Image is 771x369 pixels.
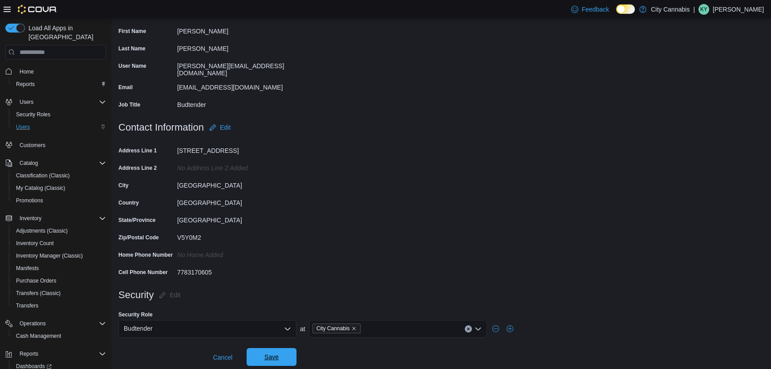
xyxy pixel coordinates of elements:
[20,215,41,222] span: Inventory
[651,4,690,15] p: City Cannabis
[20,160,38,167] span: Catalog
[264,353,279,361] span: Save
[118,84,133,91] label: Email
[312,324,361,333] span: City Cannabis
[118,269,168,276] label: Cell Phone Number
[9,237,110,250] button: Inventory Count
[12,195,47,206] a: Promotions
[155,286,184,304] button: Edit
[118,62,146,70] label: User Name
[118,164,157,172] label: Address Line 2
[16,265,39,272] span: Manifests
[9,330,110,342] button: Cash Management
[177,265,296,276] div: 7783170605
[12,170,106,181] span: Classification (Classic)
[247,348,296,366] button: Save
[317,324,350,333] span: City Cannabis
[177,230,296,241] div: V5Y0M2
[16,139,106,151] span: Customers
[206,119,234,136] button: Edit
[16,240,54,247] span: Inventory Count
[20,68,34,75] span: Home
[16,332,61,340] span: Cash Management
[177,213,296,224] div: [GEOGRAPHIC_DATA]
[16,213,45,224] button: Inventory
[16,277,57,284] span: Purchase Orders
[12,109,54,120] a: Security Roles
[177,196,296,206] div: [GEOGRAPHIC_DATA]
[118,147,157,154] label: Address Line 1
[9,182,110,194] button: My Catalog (Classic)
[16,172,70,179] span: Classification (Classic)
[16,81,35,88] span: Reports
[16,227,68,234] span: Adjustments (Classic)
[16,348,106,359] span: Reports
[2,317,110,330] button: Operations
[568,0,613,18] a: Feedback
[118,251,173,258] label: Home Phone Number
[9,121,110,133] button: Users
[12,238,57,249] a: Inventory Count
[16,158,106,168] span: Catalog
[20,98,33,106] span: Users
[12,79,106,90] span: Reports
[12,288,106,299] span: Transfers (Classic)
[2,96,110,108] button: Users
[9,225,110,237] button: Adjustments (Classic)
[16,348,42,359] button: Reports
[16,97,106,107] span: Users
[700,4,707,15] span: KY
[12,250,86,261] a: Inventory Manager (Classic)
[118,122,204,133] h3: Contact Information
[220,123,231,132] span: Edit
[16,252,83,259] span: Inventory Manager (Classic)
[16,184,65,192] span: My Catalog (Classic)
[12,170,73,181] a: Classification (Classic)
[12,225,71,236] a: Adjustments (Classic)
[12,275,60,286] a: Purchase Orders
[124,323,153,334] span: Budtender
[9,78,110,90] button: Reports
[20,142,45,149] span: Customers
[16,66,37,77] a: Home
[284,325,291,332] button: Open list of options
[20,320,46,327] span: Operations
[177,24,296,35] div: [PERSON_NAME]
[118,234,159,241] label: Zip/Postal Code
[118,311,153,318] label: Security Role
[2,139,110,152] button: Customers
[170,291,180,299] span: Edit
[12,238,106,249] span: Inventory Count
[12,183,69,193] a: My Catalog (Classic)
[12,109,106,120] span: Security Roles
[9,262,110,275] button: Manifests
[12,122,106,132] span: Users
[2,65,110,78] button: Home
[16,197,43,204] span: Promotions
[16,123,30,131] span: Users
[12,263,42,274] a: Manifests
[12,183,106,193] span: My Catalog (Classic)
[12,263,106,274] span: Manifests
[118,101,140,108] label: Job Title
[12,79,38,90] a: Reports
[118,320,764,338] div: at
[16,213,106,224] span: Inventory
[582,5,609,14] span: Feedback
[12,225,106,236] span: Adjustments (Classic)
[213,353,232,362] span: Cancel
[12,195,106,206] span: Promotions
[16,111,50,118] span: Security Roles
[12,331,65,341] a: Cash Management
[475,325,482,332] button: Open list of options
[616,4,635,14] input: Dark Mode
[16,318,106,329] span: Operations
[16,318,49,329] button: Operations
[2,157,110,169] button: Catalog
[9,287,110,299] button: Transfers (Classic)
[118,290,154,300] h3: Security
[20,350,38,357] span: Reports
[25,24,106,41] span: Load All Apps in [GEOGRAPHIC_DATA]
[9,169,110,182] button: Classification (Classic)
